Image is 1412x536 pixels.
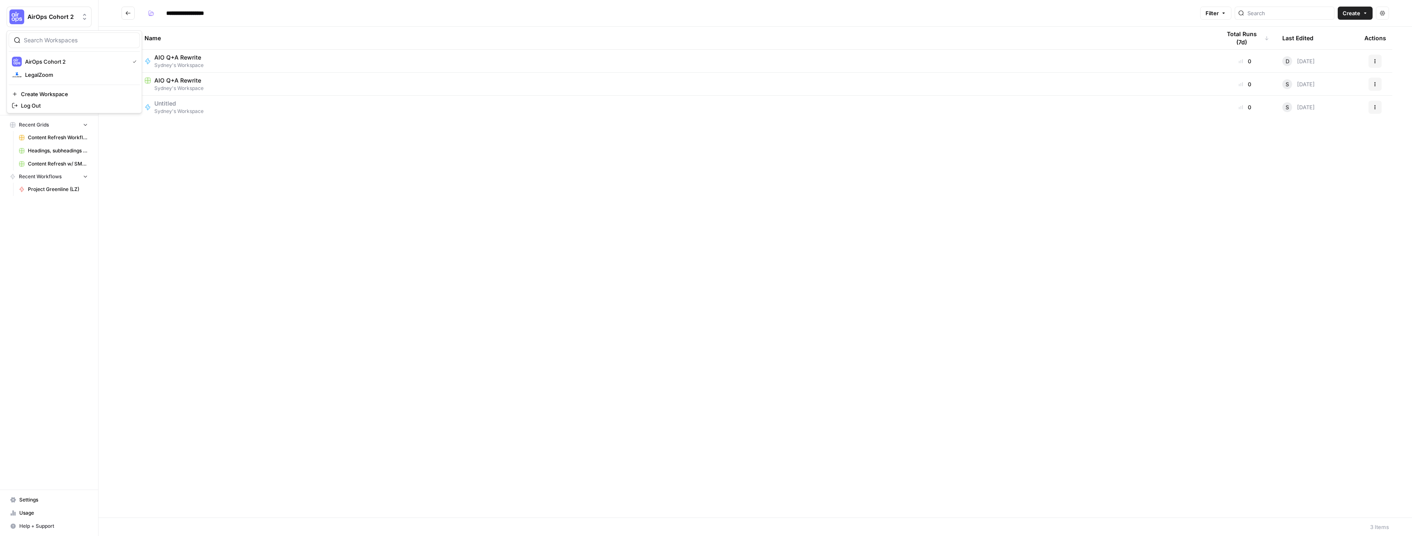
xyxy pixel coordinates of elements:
[9,88,140,100] a: Create Workspace
[1282,102,1315,112] div: [DATE]
[15,183,92,196] a: Project Greenline (LZ)
[1282,79,1315,89] div: [DATE]
[15,157,92,170] a: Content Refresh w/ SME input - [PERSON_NAME]
[19,173,62,180] span: Recent Workflows
[121,7,135,20] button: Go back
[7,493,92,506] a: Settings
[21,101,133,110] span: Log Out
[12,70,22,80] img: LegalZoom Logo
[154,108,204,115] span: Sydney's Workspace
[25,58,126,66] span: AirOps Cohort 2
[1221,103,1269,111] div: 0
[28,160,88,168] span: Content Refresh w/ SME input - [PERSON_NAME]
[28,13,77,21] span: AirOps Cohort 2
[7,170,92,183] button: Recent Workflows
[154,62,208,69] span: Sydney's Workspace
[7,7,92,27] button: Workspace: AirOps Cohort 2
[19,509,88,517] span: Usage
[144,76,1208,92] a: AIO Q+A RewriteSydney's Workspace
[154,99,197,108] span: Untitled
[154,53,201,62] span: AIO Q+A Rewrite
[15,144,92,157] a: Headings, subheadings & related KWs - [PERSON_NAME]
[1221,27,1269,49] div: Total Runs (7d)
[154,76,201,85] span: AIO Q+A Rewrite
[19,121,49,129] span: Recent Grids
[1286,103,1289,111] span: S
[15,131,92,144] a: Content Refresh Workflow
[28,134,88,141] span: Content Refresh Workflow
[7,506,92,520] a: Usage
[1282,56,1315,66] div: [DATE]
[144,99,1208,115] a: UntitledSydney's Workspace
[12,57,22,67] img: AirOps Cohort 2 Logo
[19,522,88,530] span: Help + Support
[1282,27,1313,49] div: Last Edited
[144,27,1208,49] div: Name
[1221,80,1269,88] div: 0
[144,53,1208,69] a: AIO Q+A RewriteSydney's Workspace
[1338,7,1373,20] button: Create
[21,90,133,98] span: Create Workspace
[1286,57,1289,65] span: D
[1286,80,1289,88] span: S
[19,496,88,504] span: Settings
[7,520,92,533] button: Help + Support
[7,119,92,131] button: Recent Grids
[1370,523,1389,531] div: 3 Items
[1221,57,1269,65] div: 0
[1364,27,1386,49] div: Actions
[24,36,135,44] input: Search Workspaces
[28,147,88,154] span: Headings, subheadings & related KWs - [PERSON_NAME]
[1343,9,1360,17] span: Create
[28,186,88,193] span: Project Greenline (LZ)
[1247,9,1331,17] input: Search
[9,100,140,111] a: Log Out
[9,9,24,24] img: AirOps Cohort 2 Logo
[144,85,1208,92] span: Sydney's Workspace
[25,71,133,79] span: LegalZoom
[1200,7,1231,20] button: Filter
[1206,9,1219,17] span: Filter
[7,30,142,113] div: Workspace: AirOps Cohort 2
